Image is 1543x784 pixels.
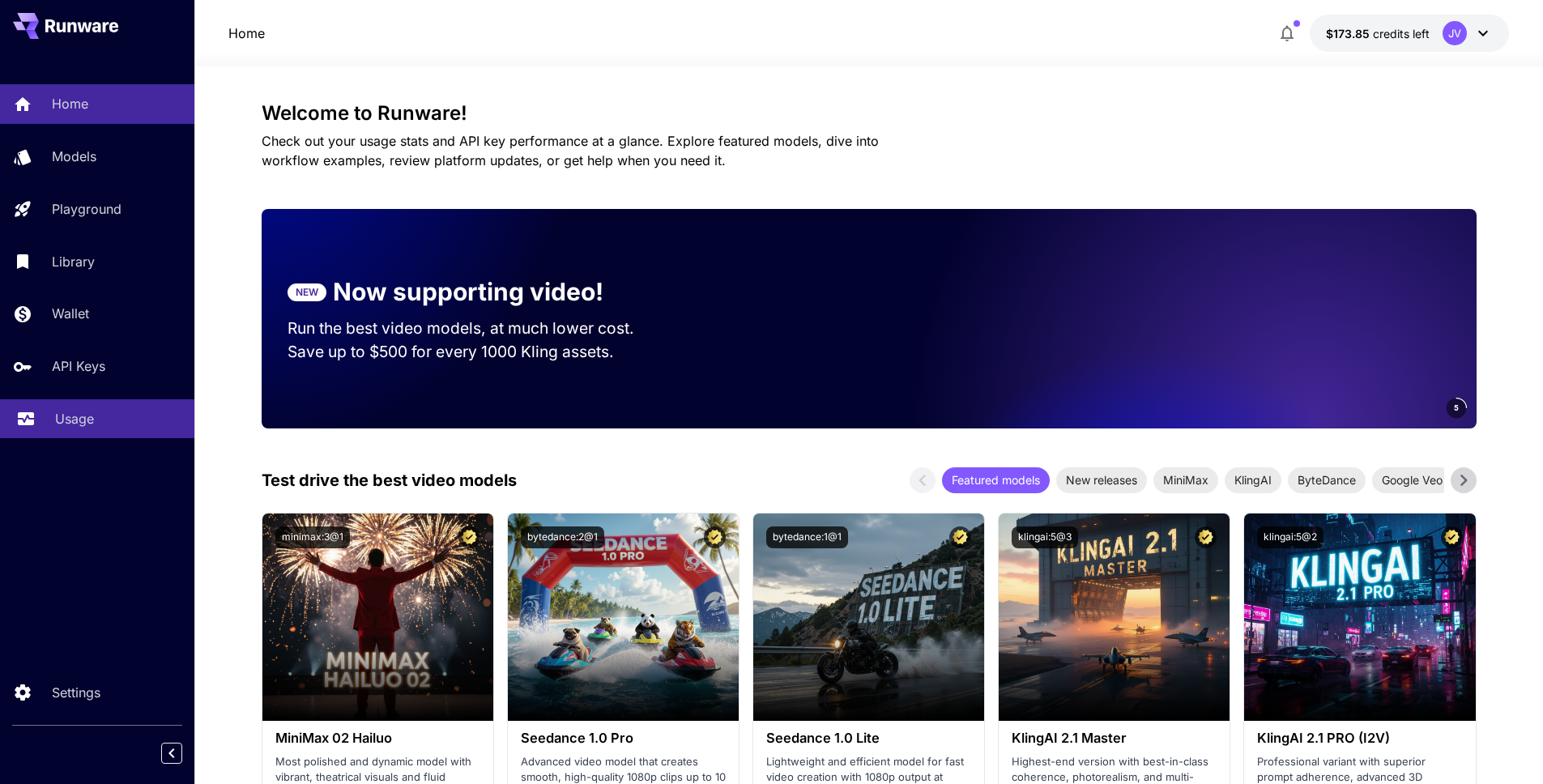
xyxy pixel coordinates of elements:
[1441,526,1463,548] button: Certified Model – Vetted for best performance and includes a commercial license.
[1257,731,1462,746] h3: KlingAI 2.1 PRO (I2V)
[262,102,1477,125] h3: Welcome to Runware!
[1326,25,1430,42] div: $173.84969
[262,513,493,721] img: alt
[1195,526,1217,548] button: Certified Model – Vetted for best performance and includes a commercial license.
[1153,471,1218,488] span: MiniMax
[508,513,739,721] img: alt
[173,739,194,768] div: Collapse sidebar
[1244,513,1475,721] img: alt
[1288,471,1366,488] span: ByteDance
[1012,731,1217,746] h3: KlingAI 2.1 Master
[288,340,665,364] p: Save up to $500 for every 1000 Kling assets.
[52,683,100,702] p: Settings
[1012,526,1078,548] button: klingai:5@3
[228,23,265,43] nav: breadcrumb
[275,526,350,548] button: minimax:3@1
[288,317,665,340] p: Run the best video models, at much lower cost.
[766,731,971,746] h3: Seedance 1.0 Lite
[1454,402,1459,414] span: 5
[55,409,94,428] p: Usage
[766,526,848,548] button: bytedance:1@1
[704,526,726,548] button: Certified Model – Vetted for best performance and includes a commercial license.
[942,467,1050,493] div: Featured models
[52,304,89,323] p: Wallet
[262,133,879,168] span: Check out your usage stats and API key performance at a glance. Explore featured models, dive int...
[1443,21,1467,45] div: JV
[1225,467,1281,493] div: KlingAI
[1372,471,1452,488] span: Google Veo
[262,468,517,492] p: Test drive the best video models
[1257,526,1323,548] button: klingai:5@2
[521,731,726,746] h3: Seedance 1.0 Pro
[942,471,1050,488] span: Featured models
[753,513,984,721] img: alt
[1288,467,1366,493] div: ByteDance
[333,274,603,310] p: Now supporting video!
[1326,27,1373,40] span: $173.85
[1056,471,1147,488] span: New releases
[1373,27,1430,40] span: credits left
[1372,467,1452,493] div: Google Veo
[228,23,265,43] a: Home
[52,94,88,113] p: Home
[52,147,96,166] p: Models
[949,526,971,548] button: Certified Model – Vetted for best performance and includes a commercial license.
[1153,467,1218,493] div: MiniMax
[999,513,1230,721] img: alt
[52,252,95,271] p: Library
[52,356,105,376] p: API Keys
[1310,15,1509,52] button: $173.84969JV
[1056,467,1147,493] div: New releases
[52,199,121,219] p: Playground
[458,526,480,548] button: Certified Model – Vetted for best performance and includes a commercial license.
[161,743,182,764] button: Collapse sidebar
[521,526,604,548] button: bytedance:2@1
[275,731,480,746] h3: MiniMax 02 Hailuo
[1225,471,1281,488] span: KlingAI
[296,285,318,300] p: NEW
